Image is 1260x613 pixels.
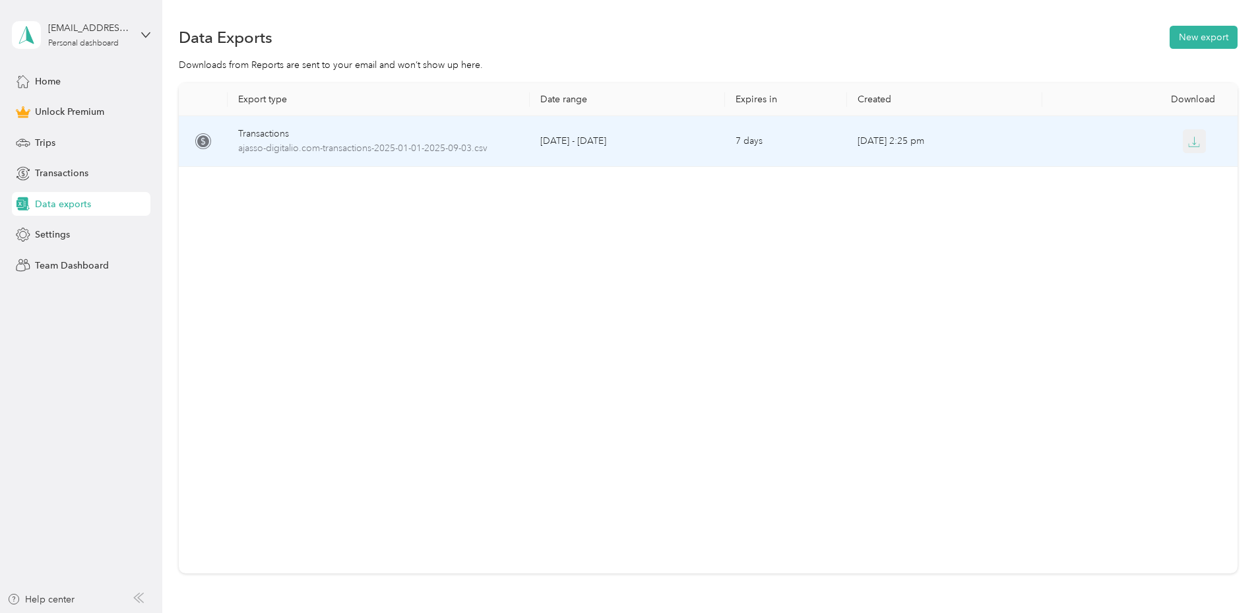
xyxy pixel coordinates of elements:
[238,141,519,156] span: ajasso-digitalio.com-transactions-2025-01-01-2025-09-03.csv
[179,30,272,44] h1: Data Exports
[48,40,119,48] div: Personal dashboard
[847,83,1042,116] th: Created
[35,136,55,150] span: Trips
[35,259,109,273] span: Team Dashboard
[179,58,1238,72] div: Downloads from Reports are sent to your email and won’t show up here.
[725,83,847,116] th: Expires in
[35,228,70,242] span: Settings
[35,105,104,119] span: Unlock Premium
[530,116,725,167] td: [DATE] - [DATE]
[530,83,725,116] th: Date range
[1170,26,1238,49] button: New export
[1186,539,1260,613] iframe: Everlance-gr Chat Button Frame
[35,166,88,180] span: Transactions
[228,83,530,116] th: Export type
[35,75,61,88] span: Home
[35,197,91,211] span: Data exports
[847,116,1042,167] td: [DATE] 2:25 pm
[725,116,847,167] td: 7 days
[7,593,75,606] button: Help center
[1053,94,1227,105] div: Download
[238,127,519,141] div: Transactions
[48,21,131,35] div: [EMAIL_ADDRESS][DOMAIN_NAME]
